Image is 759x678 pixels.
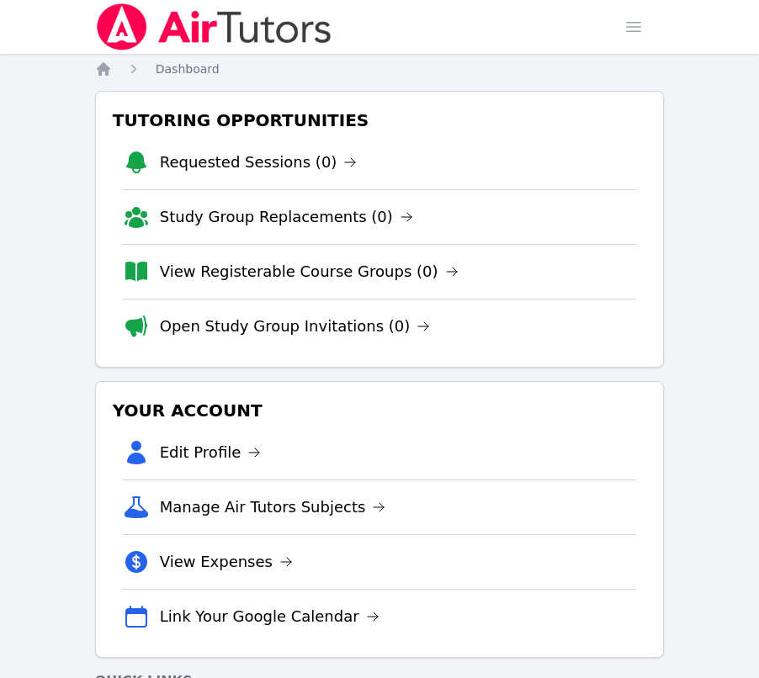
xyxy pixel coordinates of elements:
[160,441,262,464] a: Edit Profile
[156,61,220,77] a: Dashboard
[160,315,431,338] a: Open Study Group Invitations (0)
[160,605,379,628] a: Link Your Google Calendar
[160,205,413,229] a: Study Group Replacements (0)
[160,260,459,283] a: View Registerable Course Groups (0)
[156,62,220,76] span: Dashboard
[95,61,665,77] nav: Breadcrumb
[109,395,650,426] h3: Your Account
[160,151,358,174] a: Requested Sessions (0)
[160,495,386,519] a: Manage Air Tutors Subjects
[160,550,293,574] a: View Expenses
[95,3,333,50] img: Air Tutors
[109,105,650,135] h3: Tutoring Opportunities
